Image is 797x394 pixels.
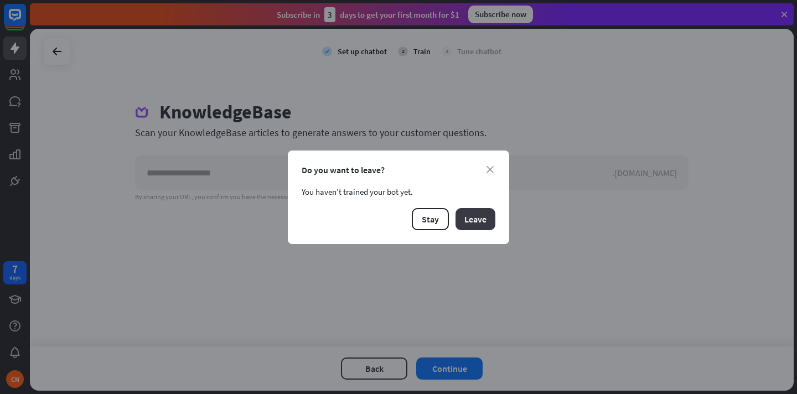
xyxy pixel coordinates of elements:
[302,186,495,197] div: You haven’t trained your bot yet.
[302,164,495,175] div: Do you want to leave?
[487,166,494,173] i: close
[9,4,42,38] button: Open LiveChat chat widget
[412,208,449,230] button: Stay
[456,208,495,230] button: Leave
